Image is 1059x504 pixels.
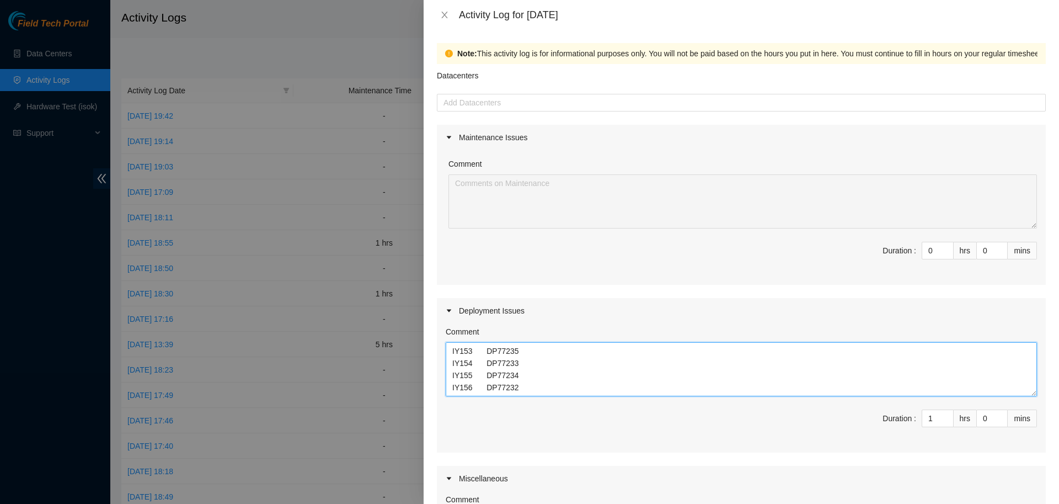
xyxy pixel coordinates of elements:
span: caret-right [446,307,452,314]
div: Activity Log for [DATE] [459,9,1046,21]
p: Datacenters [437,64,478,82]
label: Comment [448,158,482,170]
div: Duration : [882,245,916,257]
span: exclamation-circle [445,50,453,57]
textarea: Comment [448,174,1037,229]
label: Comment [446,326,479,338]
span: caret-right [446,134,452,141]
div: Miscellaneous [437,466,1046,491]
div: hrs [954,410,977,427]
textarea: Comment [446,342,1037,396]
button: Close [437,10,452,20]
div: Duration : [882,412,916,425]
strong: Note: [457,47,477,60]
span: close [440,10,449,19]
div: Maintenance Issues [437,125,1046,150]
div: mins [1008,242,1037,259]
div: mins [1008,410,1037,427]
div: hrs [954,242,977,259]
span: caret-right [446,475,452,482]
div: Deployment Issues [437,298,1046,323]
